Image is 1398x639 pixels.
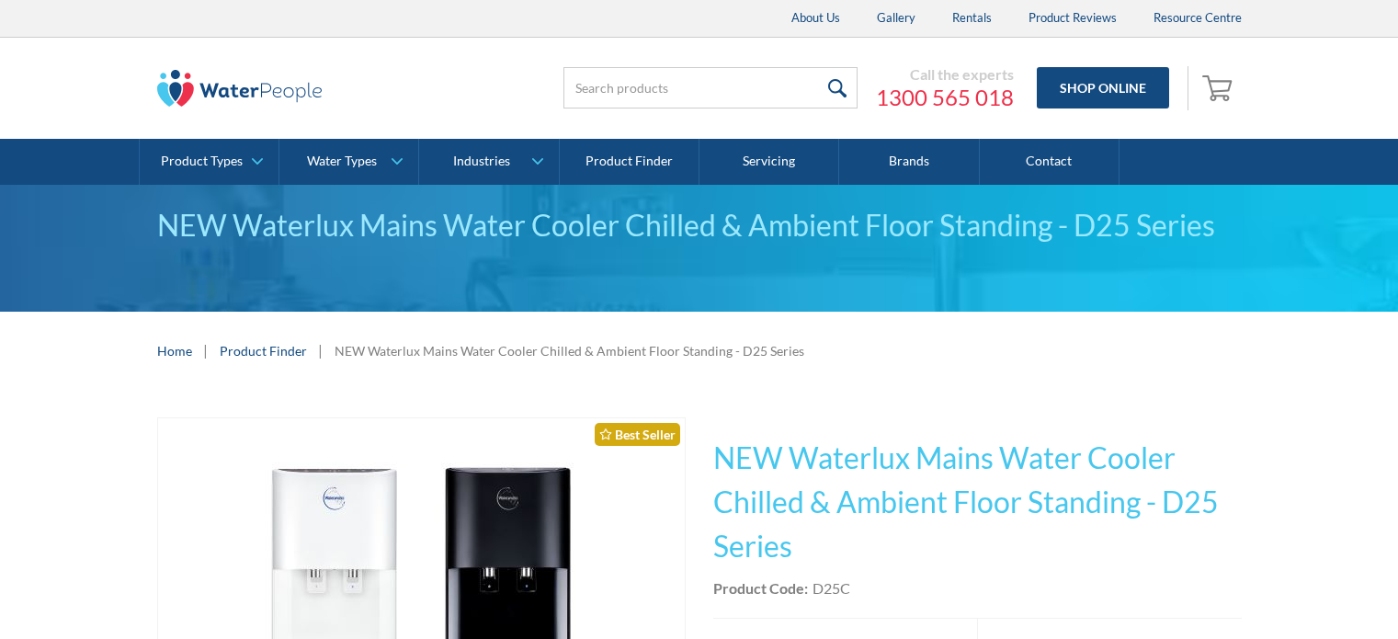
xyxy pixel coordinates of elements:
[419,139,558,185] a: Industries
[813,577,850,599] div: D25C
[1198,66,1242,110] a: Open cart
[563,67,858,108] input: Search products
[876,65,1014,84] div: Call the experts
[201,339,210,361] div: |
[140,139,278,185] a: Product Types
[157,203,1242,247] div: NEW Waterlux Mains Water Cooler Chilled & Ambient Floor Standing - D25 Series
[157,70,323,107] img: The Water People
[560,139,699,185] a: Product Finder
[1202,73,1237,102] img: shopping cart
[699,139,839,185] a: Servicing
[335,341,804,360] div: NEW Waterlux Mains Water Cooler Chilled & Ambient Floor Standing - D25 Series
[595,423,680,446] div: Best Seller
[316,339,325,361] div: |
[453,154,510,169] div: Industries
[157,341,192,360] a: Home
[713,436,1242,568] h1: NEW Waterlux Mains Water Cooler Chilled & Ambient Floor Standing - D25 Series
[220,341,307,360] a: Product Finder
[279,139,418,185] a: Water Types
[713,579,808,597] strong: Product Code:
[876,84,1014,111] a: 1300 565 018
[161,154,243,169] div: Product Types
[980,139,1120,185] a: Contact
[1037,67,1169,108] a: Shop Online
[839,139,979,185] a: Brands
[307,154,377,169] div: Water Types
